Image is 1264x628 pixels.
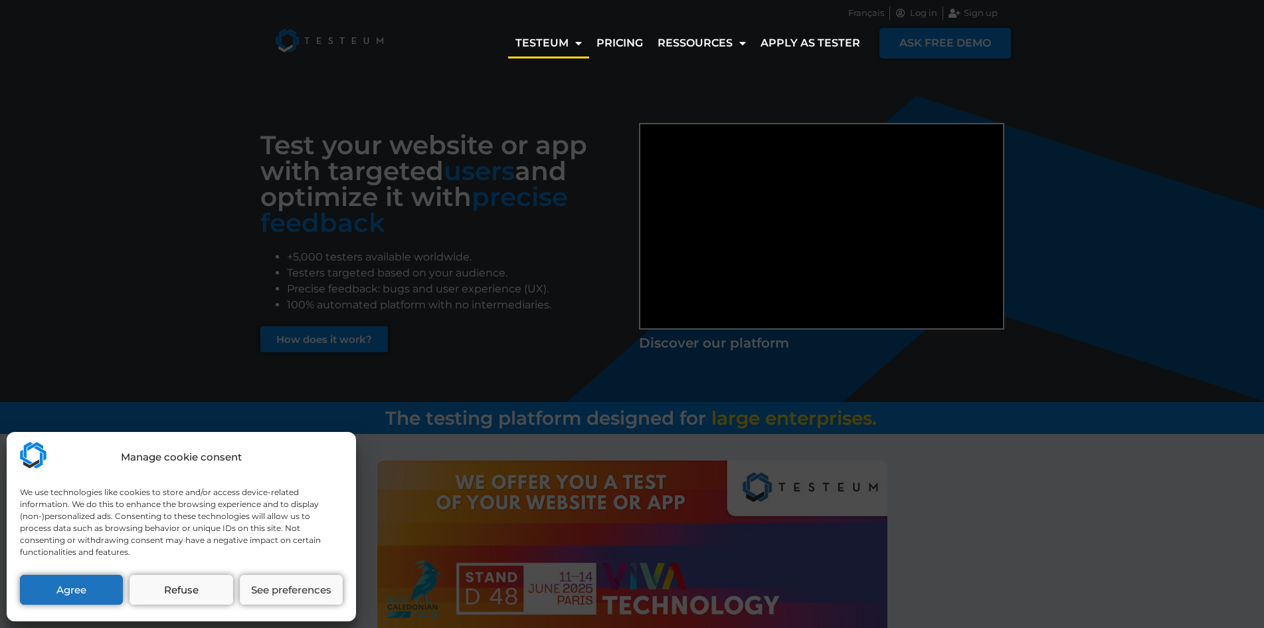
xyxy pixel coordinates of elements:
a: Testeum [508,28,589,58]
img: Testeum.com - Application crowdtesting platform [20,442,46,469]
a: Apply as tester [753,28,867,58]
div: We use technologies like cookies to store and/or access device-related information. We do this to... [20,486,341,558]
a: Pricing [589,28,650,58]
button: Agree [20,575,123,605]
nav: Menu [508,28,867,58]
button: Refuse [130,575,232,605]
button: See preferences [240,575,343,605]
div: Manage cookie consent [121,450,242,465]
a: Ressources [650,28,753,58]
